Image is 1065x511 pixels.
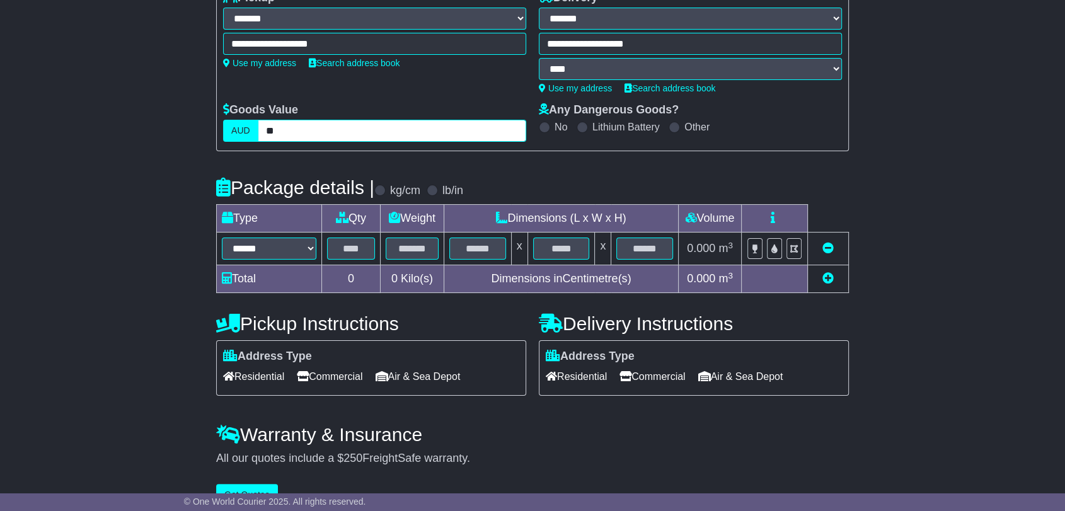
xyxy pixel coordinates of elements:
[539,313,849,334] h4: Delivery Instructions
[297,367,362,386] span: Commercial
[223,103,298,117] label: Goods Value
[216,452,849,466] div: All our quotes include a $ FreightSafe warranty.
[619,367,685,386] span: Commercial
[625,83,715,93] a: Search address book
[546,350,635,364] label: Address Type
[687,272,715,285] span: 0.000
[381,265,444,293] td: Kilo(s)
[390,184,420,198] label: kg/cm
[216,177,374,198] h4: Package details |
[223,120,258,142] label: AUD
[698,367,783,386] span: Air & Sea Depot
[343,452,362,464] span: 250
[718,272,733,285] span: m
[391,272,398,285] span: 0
[322,205,381,233] td: Qty
[592,121,660,133] label: Lithium Battery
[539,83,612,93] a: Use my address
[444,265,678,293] td: Dimensions in Centimetre(s)
[216,313,526,334] h4: Pickup Instructions
[444,205,678,233] td: Dimensions (L x W x H)
[555,121,567,133] label: No
[216,424,849,445] h4: Warranty & Insurance
[223,58,296,68] a: Use my address
[217,205,322,233] td: Type
[223,350,312,364] label: Address Type
[595,233,611,265] td: x
[309,58,400,68] a: Search address book
[822,242,834,255] a: Remove this item
[822,272,834,285] a: Add new item
[184,497,366,507] span: © One World Courier 2025. All rights reserved.
[223,367,284,386] span: Residential
[728,271,733,280] sup: 3
[217,265,322,293] td: Total
[442,184,463,198] label: lb/in
[728,241,733,250] sup: 3
[687,242,715,255] span: 0.000
[678,205,741,233] td: Volume
[381,205,444,233] td: Weight
[546,367,607,386] span: Residential
[376,367,461,386] span: Air & Sea Depot
[216,484,278,506] button: Get Quotes
[718,242,733,255] span: m
[511,233,527,265] td: x
[684,121,710,133] label: Other
[322,265,381,293] td: 0
[539,103,679,117] label: Any Dangerous Goods?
